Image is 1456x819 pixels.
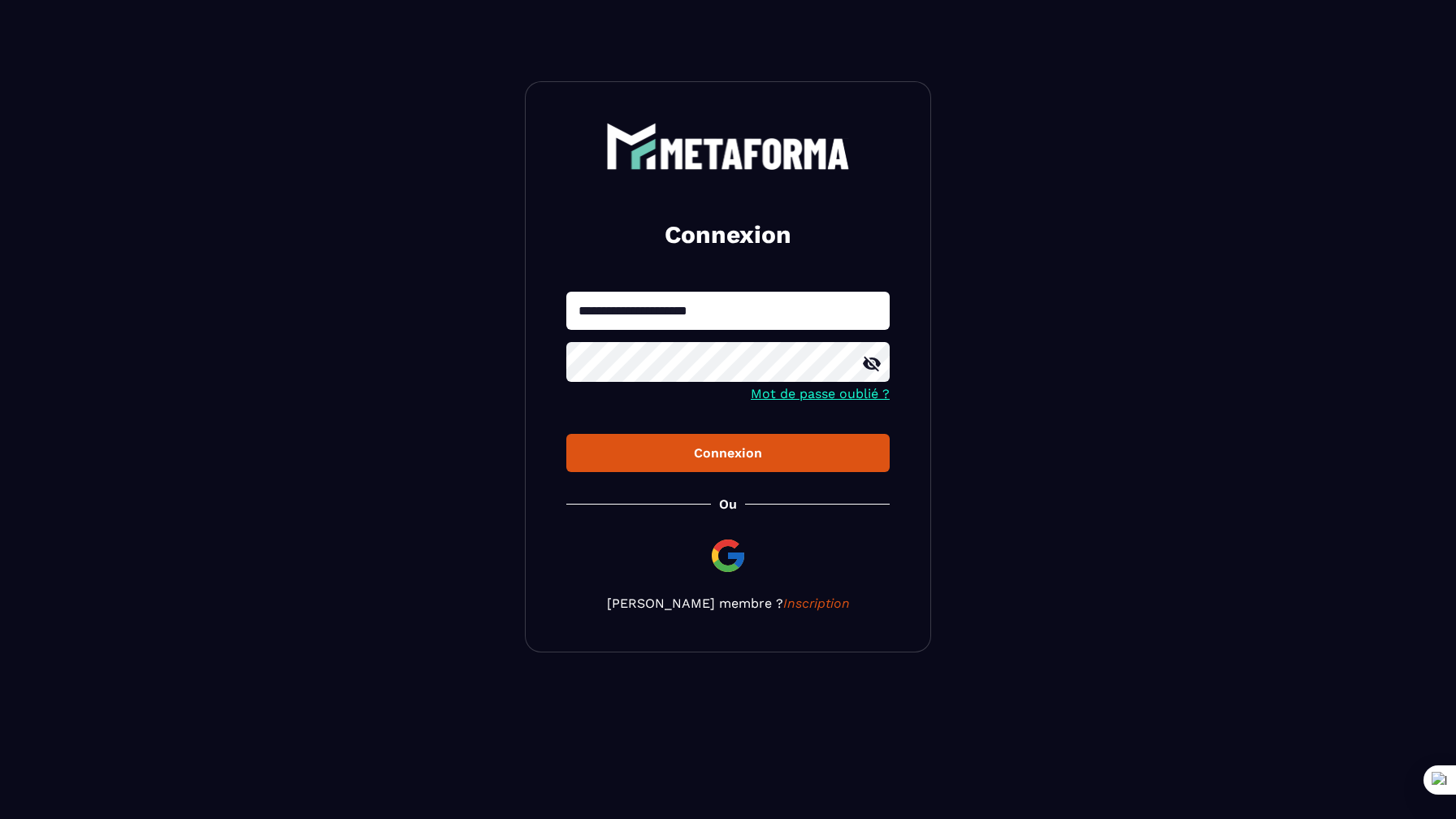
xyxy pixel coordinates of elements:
h2: Connexion [586,219,870,251]
img: google [708,536,747,575]
img: logo [606,123,850,170]
p: [PERSON_NAME] membre ? [566,596,890,611]
a: Inscription [783,596,850,611]
button: Connexion [566,434,890,472]
p: Ou [719,496,737,512]
a: Mot de passe oublié ? [751,386,890,401]
a: logo [566,123,890,170]
div: Connexion [579,445,877,461]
